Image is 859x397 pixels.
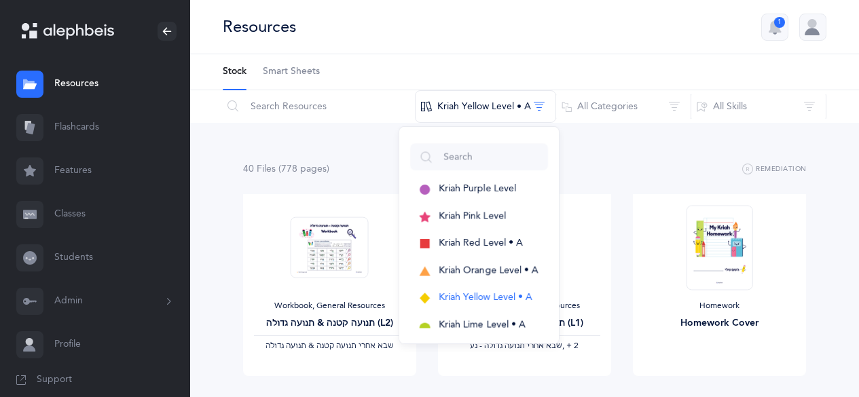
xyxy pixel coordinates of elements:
[263,65,320,79] span: Smart Sheets
[742,162,807,178] button: Remediation
[410,284,548,311] button: Kriah Yellow Level • A
[449,341,600,352] div: ‪, + 2‬
[644,316,795,330] div: Homework Cover
[687,205,753,290] img: Homework-Cover-EN_thumbnail_1597602968.png
[222,90,416,123] input: Search Resources
[439,238,523,248] span: Kriah Red Level • A
[410,311,548,339] button: Kriah Lime Level • A
[410,230,548,257] button: Kriah Red Level • A
[410,257,548,284] button: Kriah Orange Level • A
[439,210,506,221] span: Kriah Pink Level
[410,176,548,203] button: Kriah Purple Level
[266,341,394,350] span: ‫שבא אחרי תנועה קטנה & תנועה גדולה‬
[410,143,548,170] input: Search
[644,301,795,311] div: Homework
[272,164,276,174] span: s
[774,17,785,28] div: 1
[291,216,369,278] img: Tenuah_Gedolah.Ketana-Workbook-SB_thumbnail_1685245466.png
[410,339,548,366] button: Kriah Green Level • A
[278,164,329,174] span: (778 page )
[555,90,691,123] button: All Categories
[439,319,526,330] span: Kriah Lime Level • A
[223,16,296,38] div: Resources
[243,164,276,174] span: 40 File
[691,90,826,123] button: All Skills
[439,183,516,194] span: Kriah Purple Level
[761,14,788,41] button: 1
[415,90,556,123] button: Kriah Yellow Level • A
[254,316,405,330] div: תנועה קטנה & תנועה גדולה (L2)
[254,301,405,311] div: Workbook, General Resources
[470,341,562,350] span: ‫שבא אחרי תנועה גדולה - נע‬
[439,265,538,276] span: Kriah Orange Level • A
[439,292,532,303] span: Kriah Yellow Level • A
[323,164,327,174] span: s
[37,373,72,387] span: Support
[410,203,548,230] button: Kriah Pink Level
